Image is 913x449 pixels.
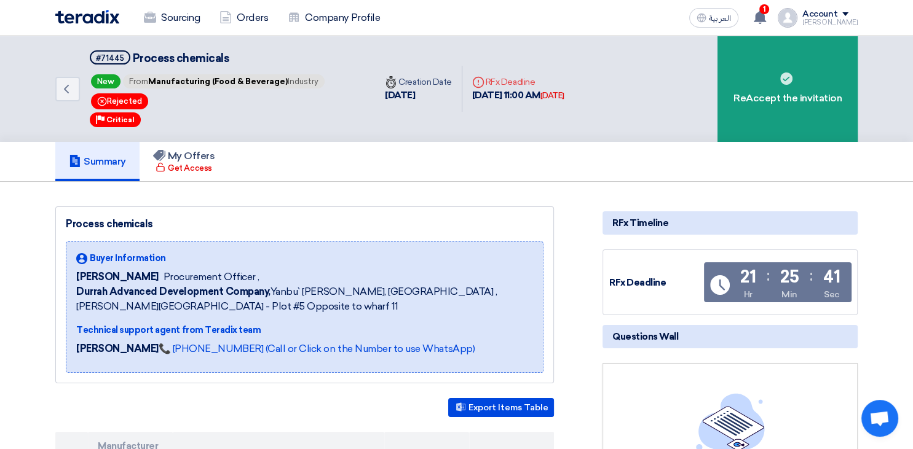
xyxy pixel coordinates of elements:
[740,268,756,286] div: 21
[802,9,837,20] div: Account
[210,4,278,31] a: Orders
[278,4,390,31] a: Company Profile
[66,217,543,232] div: Process chemicals
[824,288,839,301] div: Sec
[55,10,119,24] img: Teradix logo
[140,142,229,181] a: My Offers Get Access
[767,265,770,287] div: :
[90,252,166,265] span: Buyer Information
[810,265,813,287] div: :
[689,8,738,28] button: العربية
[778,8,797,28] img: profile_test.png
[69,155,126,168] h5: Summary
[123,74,325,88] span: From Industry
[385,76,452,88] div: Creation Date
[55,142,140,181] a: Summary
[540,90,564,102] div: [DATE]
[609,276,702,290] div: RFx Deadline
[76,284,533,314] span: Yanbu` [PERSON_NAME], [GEOGRAPHIC_DATA] ,[PERSON_NAME][GEOGRAPHIC_DATA] - Plot #5 Opposite to wha...
[823,268,840,286] div: 41
[780,268,799,286] div: 25
[133,52,229,65] span: Process chemicals
[709,14,731,23] span: العربية
[472,88,564,103] div: [DATE] 11:00 AM
[76,286,271,297] b: Durrah Advanced Development Company,
[76,343,159,354] strong: [PERSON_NAME]
[106,115,135,124] span: Critical
[134,4,210,31] a: Sourcing
[472,76,564,88] div: RFx Deadline
[159,343,475,354] a: 📞 [PHONE_NUMBER] (Call or Click on the Number to use WhatsApp)
[76,324,533,337] div: Technical support agent from Teradix team
[164,270,259,284] span: Procurement Officer ,
[76,270,159,284] span: [PERSON_NAME]
[90,50,360,66] h5: Process chemicals
[448,398,554,417] button: Export Items Table
[717,36,858,142] div: ReAccept the invitation
[96,54,124,62] div: #71445
[603,211,858,235] div: RFx Timeline
[156,162,211,174] div: Get Access
[385,88,452,103] div: [DATE]
[153,150,215,162] h5: My Offers
[148,77,288,86] span: Manufacturing (Food & Beverage)
[759,4,769,14] span: 1
[861,400,898,437] div: Open chat
[612,330,678,343] span: Questions Wall
[802,19,858,26] div: [PERSON_NAME]
[781,288,797,301] div: Min
[91,93,148,109] span: Rejected
[91,74,121,88] span: New
[743,288,752,301] div: Hr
